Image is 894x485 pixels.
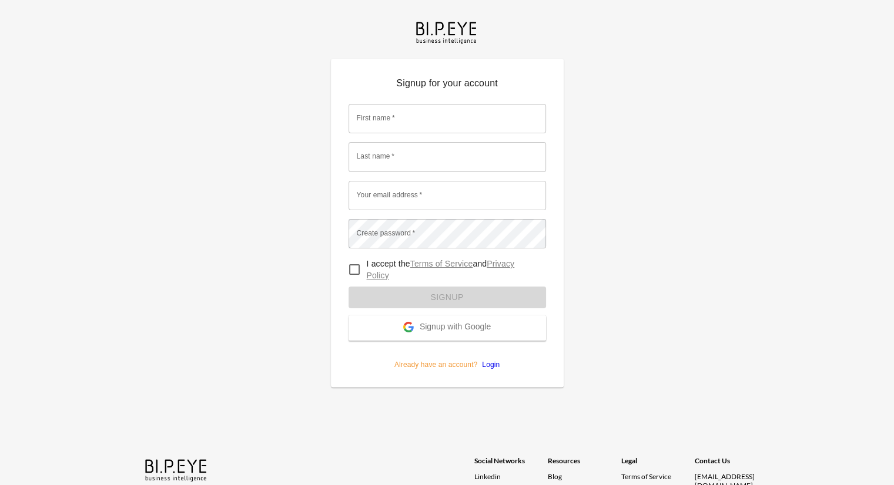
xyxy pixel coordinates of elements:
img: bipeye-logo [143,456,210,483]
a: Blog [548,472,562,481]
a: Login [477,361,500,369]
p: I accept the and [367,258,537,281]
div: Resources [548,456,621,472]
img: bipeye-logo [414,19,481,45]
span: Linkedin [474,472,501,481]
a: Terms of Service [410,259,473,268]
button: Signup with Google [349,315,546,341]
a: Terms of Service [621,472,690,481]
div: Social Networks [474,456,548,472]
p: Signup for your account [349,76,546,95]
p: Already have an account? [349,341,546,370]
a: Linkedin [474,472,548,481]
span: Signup with Google [420,322,491,334]
div: Contact Us [695,456,768,472]
div: Legal [621,456,695,472]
